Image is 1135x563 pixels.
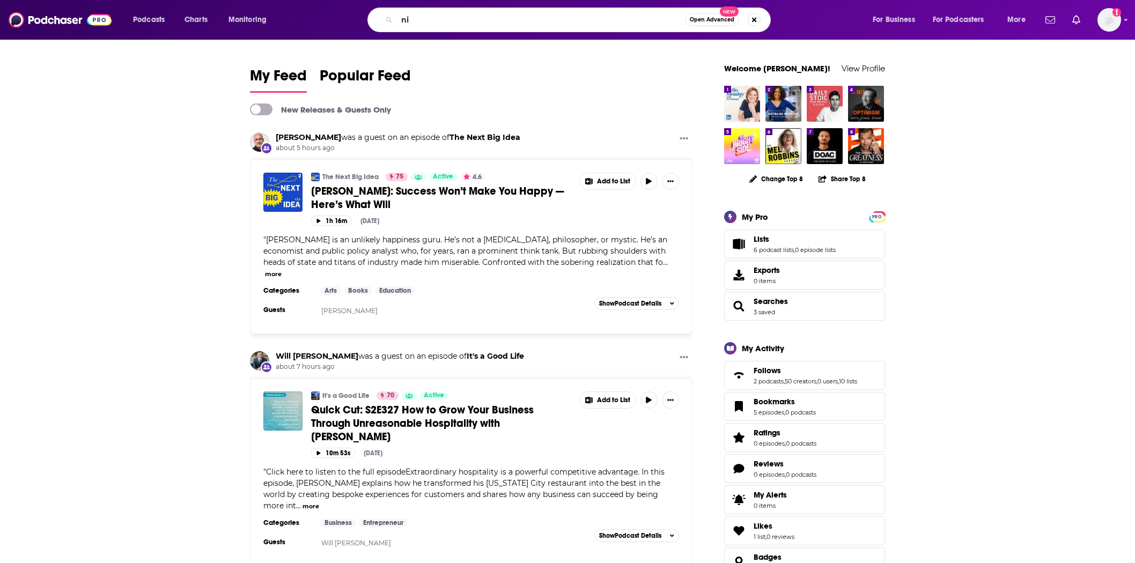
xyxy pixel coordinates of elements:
a: The School of Greatness [848,128,884,164]
span: Bookmarks [724,392,885,421]
span: Popular Feed [320,66,411,91]
a: 6 podcast lists [754,246,794,254]
a: Popular Feed [320,66,411,93]
span: , [785,471,786,478]
div: Search podcasts, credits, & more... [378,8,781,32]
button: more [303,502,319,511]
span: [PERSON_NAME] is an unlikely happiness guru. He’s not a [MEDICAL_DATA], philosopher, or mystic. H... [263,235,667,267]
a: My Feed [250,66,307,93]
span: PRO [871,213,883,221]
a: Follows [754,366,857,375]
a: 0 podcasts [786,440,816,447]
a: 2 podcasts [754,377,784,385]
span: Follows [724,361,885,390]
a: PRO [871,212,883,220]
button: 1h 16m [311,216,352,226]
span: , [816,377,817,385]
span: about 5 hours ago [276,144,520,153]
a: New Releases & Guests Only [250,103,391,115]
img: The Mel Robbins Podcast [765,128,801,164]
span: Show Podcast Details [599,532,661,539]
button: Show More Button [675,132,692,146]
a: My Alerts [724,485,885,514]
span: ... [296,501,301,510]
a: The Bright Side [724,128,760,164]
button: Share Top 8 [818,168,866,189]
a: Reviews [754,459,816,469]
a: Arthur Brooks [276,132,341,142]
a: Searches [728,299,749,314]
a: 1 list [754,533,765,540]
button: 10m 53s [311,448,355,458]
a: 0 podcasts [786,471,816,478]
img: A Bit of Optimism [848,86,884,122]
a: Ratings [728,430,749,445]
button: Open AdvancedNew [685,13,739,26]
a: Ratings [754,428,816,438]
div: [DATE] [364,449,382,457]
div: My Pro [742,212,768,222]
button: Show More Button [675,351,692,365]
a: Likes [728,523,749,538]
span: , [794,246,795,254]
button: Show More Button [662,173,679,190]
img: The Gutbliss Podcast [765,86,801,122]
span: Bookmarks [754,397,795,406]
button: more [265,270,282,279]
a: Podchaser - Follow, Share and Rate Podcasts [9,10,112,30]
span: Ratings [754,428,780,438]
div: My Activity [742,343,784,353]
span: , [838,377,839,385]
span: , [765,533,767,540]
div: New Appearance [261,361,272,373]
span: Reviews [724,454,885,483]
a: Quick Cut: S2E327 How to Grow Your Business Through Unreasonable Hospitality with [PERSON_NAME] [311,403,572,443]
a: 70 [377,391,399,400]
span: Exports [728,268,749,283]
button: Show More Button [662,391,679,409]
a: It's a Good Life [322,391,370,400]
img: The Daily Stoic [807,86,843,122]
img: User Profile [1097,8,1121,32]
span: Exports [754,265,780,275]
a: 75 [386,173,408,181]
a: 0 podcasts [785,409,816,416]
img: ARTHUR C. BROOKS: Success Won’t Make You Happy — Here’s What Will [263,173,303,212]
a: The Next Big Idea [322,173,379,181]
button: ShowPodcast Details [594,529,679,542]
a: Show notifications dropdown [1068,11,1085,29]
div: New Appearance [261,142,272,154]
span: Active [433,172,453,182]
span: Monitoring [229,12,267,27]
span: Show Podcast Details [599,300,661,307]
span: 0 items [754,502,787,509]
img: Hello Monday with Jessi Hempel [724,86,760,122]
a: Bookmarks [728,399,749,414]
span: Quick Cut: S2E327 How to Grow Your Business Through Unreasonable Hospitality with [PERSON_NAME] [311,403,534,443]
span: , [785,440,786,447]
a: Arthur Brooks [250,132,269,152]
a: Entrepreneur [359,518,408,527]
button: Show More Button [580,173,636,189]
img: It's a Good Life [311,391,320,400]
button: 4.6 [460,173,485,181]
span: Add to List [597,177,630,186]
span: Logged in as hmill [1097,8,1121,32]
a: Searches [754,297,788,306]
a: Will [PERSON_NAME] [321,539,391,547]
span: " [263,235,667,267]
span: Ratings [724,423,885,452]
a: 3 saved [754,308,775,316]
div: [DATE] [360,217,379,225]
span: , [784,409,785,416]
a: Will Guidara [276,351,358,361]
a: It's a Good Life [467,351,524,361]
img: The Next Big Idea [311,173,320,181]
img: The Diary Of A CEO with Steven Bartlett [807,128,843,164]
